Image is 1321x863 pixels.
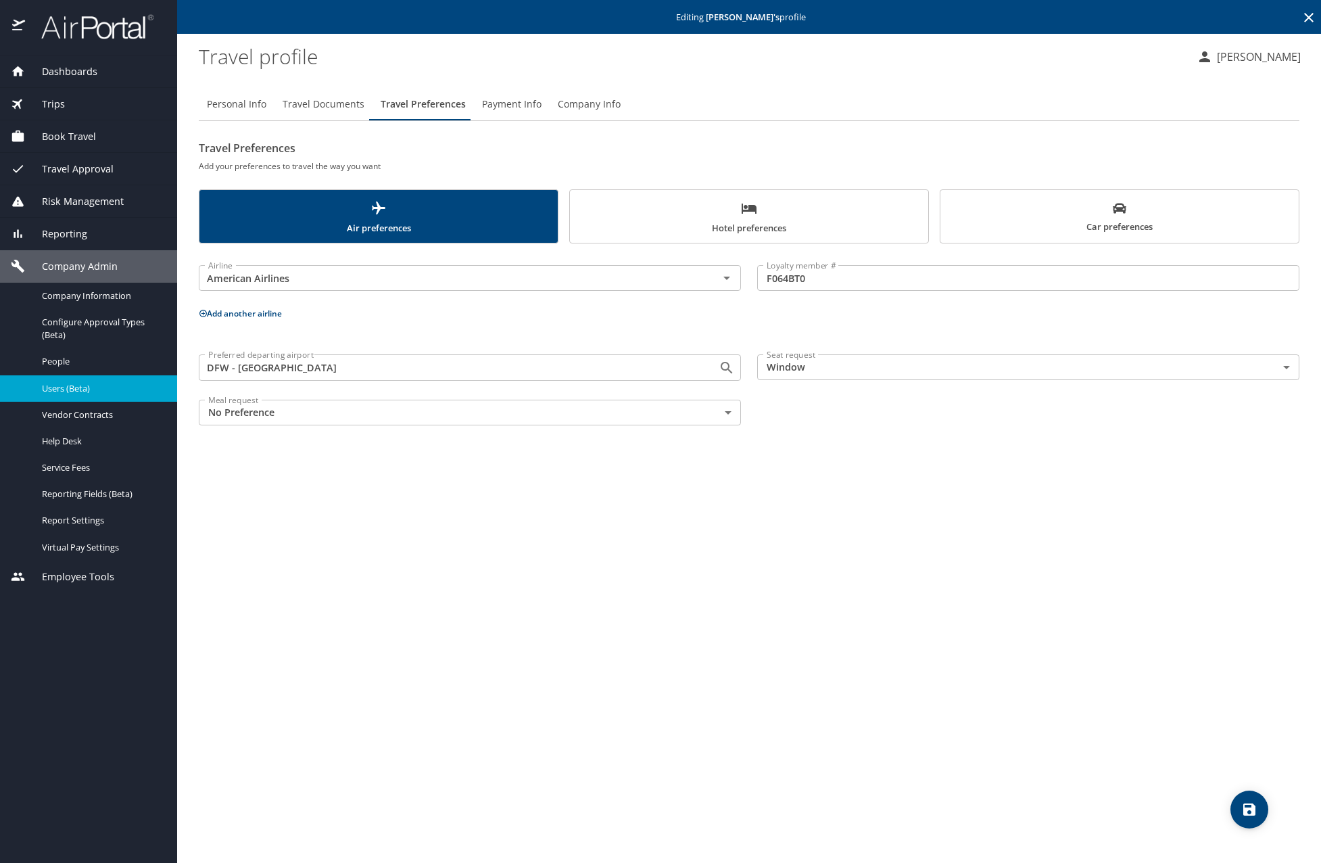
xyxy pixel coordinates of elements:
[25,569,114,584] span: Employee Tools
[1213,49,1301,65] p: [PERSON_NAME]
[42,541,161,554] span: Virtual Pay Settings
[381,96,466,113] span: Travel Preferences
[42,488,161,500] span: Reporting Fields (Beta)
[42,514,161,527] span: Report Settings
[706,11,779,23] strong: [PERSON_NAME] 's
[757,354,1299,380] div: Window
[199,159,1299,173] h6: Add your preferences to travel the way you want
[199,308,282,319] button: Add another airline
[199,189,1299,243] div: scrollable force tabs example
[1230,791,1268,829] button: save
[42,435,161,448] span: Help Desk
[199,35,1186,77] h1: Travel profile
[283,96,364,113] span: Travel Documents
[717,358,736,377] button: Open
[203,358,697,376] input: Search for and select an airport
[948,202,1291,235] span: Car preferences
[42,409,161,421] span: Vendor Contracts
[199,400,741,425] div: No Preference
[25,97,65,112] span: Trips
[42,316,161,342] span: Configure Approval Types (Beta)
[203,269,697,287] input: Select an Airline
[25,129,96,144] span: Book Travel
[42,289,161,302] span: Company Information
[12,14,26,40] img: icon-airportal.png
[42,355,161,368] span: People
[717,269,736,287] button: Open
[25,227,87,241] span: Reporting
[482,96,542,113] span: Payment Info
[199,88,1299,120] div: Profile
[25,259,118,274] span: Company Admin
[207,96,266,113] span: Personal Info
[199,137,1299,159] h2: Travel Preferences
[42,382,161,395] span: Users (Beta)
[578,200,920,236] span: Hotel preferences
[208,200,550,236] span: Air preferences
[1191,45,1306,69] button: [PERSON_NAME]
[25,194,124,209] span: Risk Management
[558,96,621,113] span: Company Info
[25,64,97,79] span: Dashboards
[25,162,114,177] span: Travel Approval
[42,461,161,474] span: Service Fees
[181,13,1317,22] p: Editing profile
[26,14,153,40] img: airportal-logo.png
